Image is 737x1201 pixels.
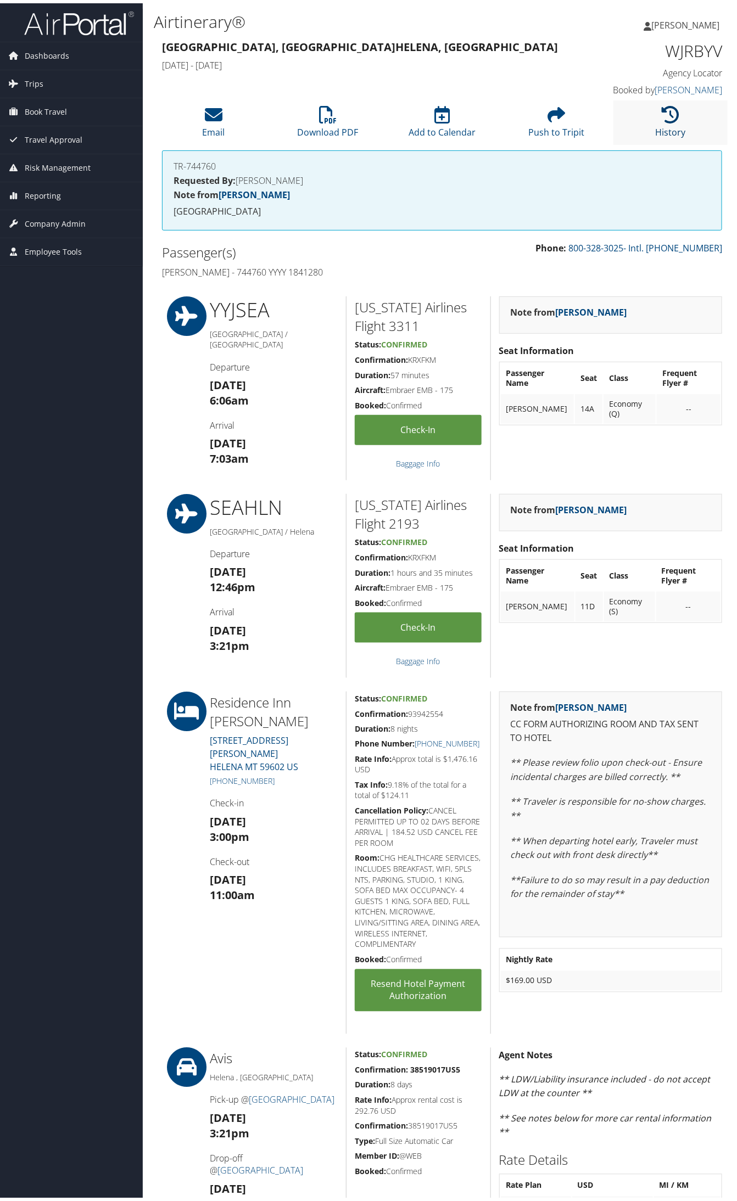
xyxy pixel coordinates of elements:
[355,367,390,377] strong: Duration:
[355,777,482,798] h5: 9.18% of the total for a total of $124.11
[499,1070,711,1097] em: ** LDW/Liability insurance included - do not accept LDW at the counter **
[210,561,246,576] strong: [DATE]
[501,947,721,967] th: Nightly Rate
[355,1133,482,1144] h5: Full Size Automatic Car
[210,293,338,321] h1: YYJ SEA
[210,603,338,615] h4: Arrival
[355,367,482,378] h5: 57 minutes
[355,720,390,731] strong: Duration:
[499,1148,723,1166] h2: Rate Details
[210,1178,246,1193] strong: [DATE]
[174,173,711,182] h4: [PERSON_NAME]
[355,1118,408,1128] strong: Confirmation:
[656,558,721,587] th: Frequent Flyer #
[511,754,702,780] em: ** Please review folio upon check-out - Ensure incidental charges are billed correctly. **
[654,1172,721,1192] th: MI / KM
[595,81,723,93] h4: Booked by
[210,390,249,405] strong: 6:06am
[381,1046,427,1057] span: Confirmed
[355,705,482,716] h5: 93942554
[162,56,578,68] h4: [DATE] - [DATE]
[415,736,479,746] a: [PHONE_NUMBER]
[355,736,415,746] strong: Phone Number:
[355,850,379,860] strong: Room:
[210,885,255,900] strong: 11:00am
[556,698,627,710] a: [PERSON_NAME]
[355,549,408,559] strong: Confirmation:
[604,588,655,618] td: Economy (S)
[575,360,602,390] th: Seat
[162,263,434,275] h4: [PERSON_NAME] - 744760 YYYY 1841280
[511,501,627,513] strong: Note from
[644,5,730,38] a: [PERSON_NAME]
[25,179,61,206] span: Reporting
[355,397,386,407] strong: Booked:
[210,853,338,865] h4: Check-out
[528,109,584,135] a: Push to Tripit
[25,207,86,234] span: Company Admin
[656,109,686,135] a: History
[355,1092,392,1102] strong: Rate Info:
[355,351,408,362] strong: Confirmation:
[25,95,67,122] span: Book Travel
[355,966,482,1008] a: Resend Hotel Payment Authorization
[355,951,482,962] h5: Confirmed
[572,1172,653,1192] th: USD
[203,109,225,135] a: Email
[535,239,566,251] strong: Phone:
[210,1123,249,1138] strong: 3:21pm
[595,36,723,59] h1: WJRBYV
[210,620,246,635] strong: [DATE]
[595,64,723,76] h4: Agency Locator
[25,235,82,262] span: Employee Tools
[162,36,558,51] strong: [GEOGRAPHIC_DATA], [GEOGRAPHIC_DATA] Helena, [GEOGRAPHIC_DATA]
[174,201,711,216] p: [GEOGRAPHIC_DATA]
[355,777,388,787] strong: Tax Info:
[210,545,338,557] h4: Departure
[381,690,427,700] span: Confirmed
[397,455,440,465] a: Baggage Info
[25,39,69,66] span: Dashboards
[604,360,656,390] th: Class
[355,579,482,590] h5: Embraer EMB - 175
[217,1161,303,1174] a: [GEOGRAPHIC_DATA]
[355,1163,482,1174] h5: Confirmed
[511,793,706,819] em: ** Traveler is responsible for no-show charges. **
[501,558,574,587] th: Passenger Name
[210,794,338,806] h4: Check-in
[24,7,134,33] img: airportal-logo.png
[210,448,249,463] strong: 7:03am
[355,1148,399,1158] strong: Member ID:
[210,358,338,370] h4: Departure
[511,303,627,315] strong: Note from
[210,523,338,534] h5: [GEOGRAPHIC_DATA] / Helena
[381,534,427,544] span: Confirmed
[501,360,574,390] th: Passenger Name
[355,802,482,845] h5: CANCEL PERMITTED UP TO 02 DAYS BEFORE ARRIVAL | 184.52 USD CANCEL FEE PER ROOM
[355,336,381,346] strong: Status:
[355,1076,482,1087] h5: 8 days
[355,850,482,946] h5: CHG HEALTHCARE SERVICES, INCLUDES BREAKFAST, WIFI, 5PLS NTS, PARKING, STUDIO, 1 KING, SOFA BED MA...
[355,381,482,392] h5: Embraer EMB - 175
[210,811,246,826] strong: [DATE]
[174,171,236,183] strong: Requested By:
[355,381,386,392] strong: Aircraft:
[355,412,482,442] a: Check-in
[556,303,627,315] a: [PERSON_NAME]
[501,968,721,987] td: $169.00 USD
[154,7,538,30] h1: Airtinerary®
[210,773,275,783] a: [PHONE_NUMBER]
[511,871,710,897] em: **Failure to do so may result in a pay deduction for the remainder of stay**
[499,539,574,551] strong: Seat Information
[210,635,249,650] strong: 3:21pm
[355,534,381,544] strong: Status:
[25,67,43,94] span: Trips
[657,360,721,390] th: Frequent Flyer #
[381,336,427,346] span: Confirmed
[501,1172,571,1192] th: Rate Plan
[499,1046,553,1058] strong: Agent Notes
[210,491,338,518] h1: SEA HLN
[174,159,711,167] h4: TR-744760
[210,416,338,428] h4: Arrival
[576,558,603,587] th: Seat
